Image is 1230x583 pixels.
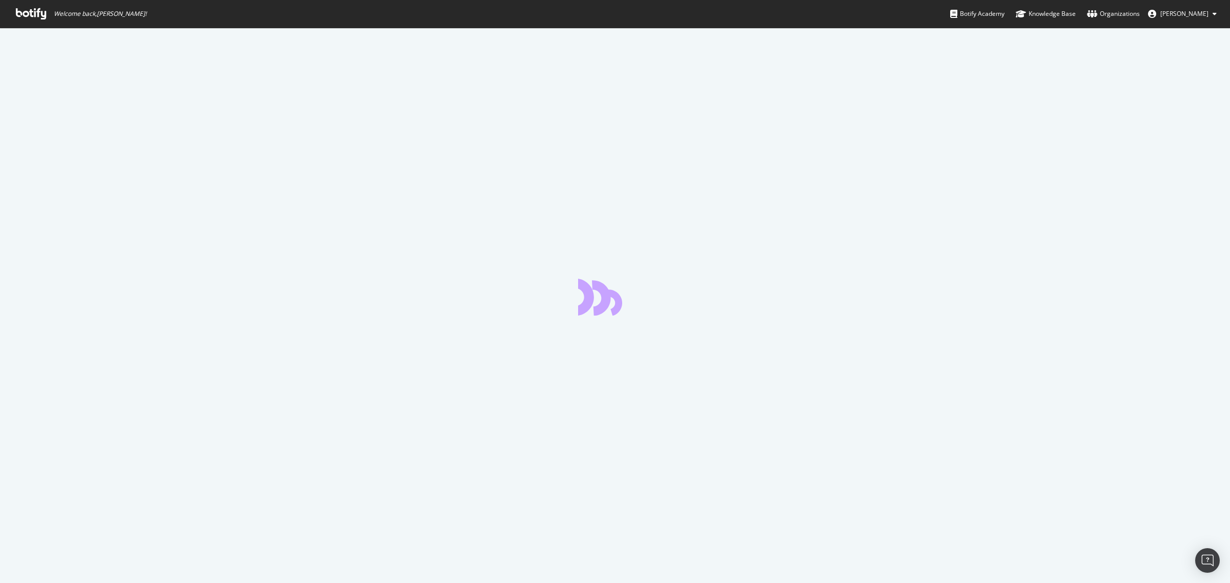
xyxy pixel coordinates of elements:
[1087,9,1140,19] div: Organizations
[950,9,1004,19] div: Botify Academy
[1160,9,1208,18] span: Matthew Shepherd
[578,279,652,316] div: animation
[54,10,147,18] span: Welcome back, [PERSON_NAME] !
[1140,6,1225,22] button: [PERSON_NAME]
[1195,548,1220,573] div: Open Intercom Messenger
[1016,9,1076,19] div: Knowledge Base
